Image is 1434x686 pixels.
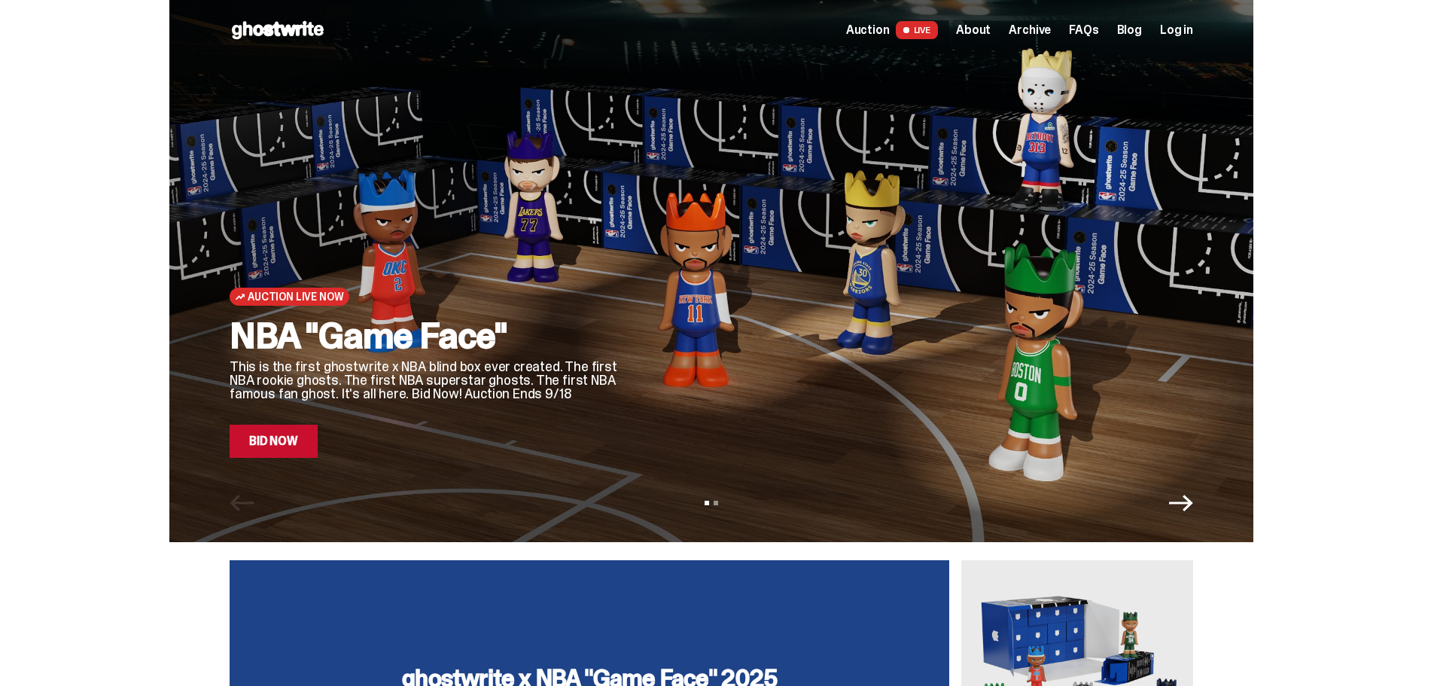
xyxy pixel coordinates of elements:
[230,318,621,354] h2: NBA "Game Face"
[248,291,343,303] span: Auction Live Now
[1069,24,1098,36] a: FAQs
[846,21,938,39] a: Auction LIVE
[1169,491,1193,515] button: Next
[956,24,991,36] a: About
[230,425,318,458] a: Bid Now
[1117,24,1142,36] a: Blog
[1160,24,1193,36] a: Log in
[1009,24,1051,36] a: Archive
[230,360,621,401] p: This is the first ghostwrite x NBA blind box ever created. The first NBA rookie ghosts. The first...
[705,501,709,505] button: View slide 1
[714,501,718,505] button: View slide 2
[896,21,939,39] span: LIVE
[846,24,890,36] span: Auction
